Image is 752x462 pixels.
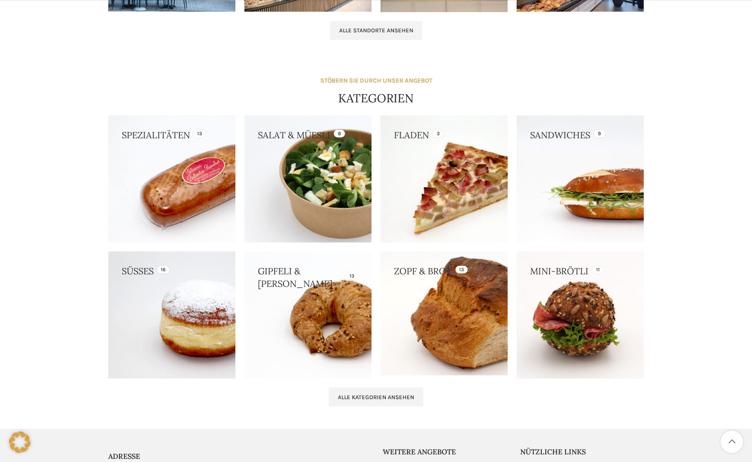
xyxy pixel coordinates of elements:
[520,447,644,457] h5: Nützliche Links
[383,447,507,457] h5: Weitere Angebote
[320,76,432,86] div: STÖBERN SIE DURCH UNSER ANGEBOT
[329,387,423,406] a: Alle Kategorien ansehen
[339,27,413,34] span: Alle Standorte ansehen
[330,21,422,40] a: Alle Standorte ansehen
[338,394,414,401] span: Alle Kategorien ansehen
[108,452,140,461] span: ADRESSE
[721,431,743,453] a: Scroll to top button
[338,90,414,106] h4: KATEGORIEN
